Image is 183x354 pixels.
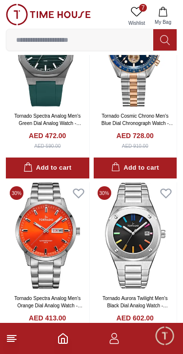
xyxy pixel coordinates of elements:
div: Add to cart [23,162,71,174]
a: Tornado Aurora Twilight Men's Black Dial Analog Watch - T23003-SBSB [102,296,168,316]
button: Add to cart [94,158,177,178]
h4: AED 728.00 [117,131,154,141]
a: Home [57,333,69,344]
a: Tornado Spectra Analog Men's Orange Dial Analog Watch - T23001-SBSO [14,296,82,316]
span: 30 % [98,186,111,200]
img: Tornado Aurora Twilight Men's Black Dial Analog Watch - T23003-SBSB [94,182,177,289]
div: Add to cart [111,162,159,174]
img: ... [6,4,91,25]
h4: AED 602.00 [117,313,154,323]
h4: AED 413.00 [29,313,66,323]
button: My Bag [149,4,177,29]
span: 30 % [10,186,23,200]
h4: AED 472.00 [29,131,66,141]
div: AED 910.00 [122,142,148,150]
a: Tornado Cosmic Chrono Men's Blue Dial Chronograph Watch - T22103-KBKN [102,113,174,133]
button: Add to cart [6,158,89,178]
div: Chat Widget [154,325,176,347]
span: 7 [139,4,147,12]
span: My Bag [151,18,175,26]
div: AED 590.00 [34,142,61,150]
img: Tornado Spectra Analog Men's Orange Dial Analog Watch - T23001-SBSO [6,182,89,289]
a: 7Wishlist [124,4,149,29]
a: Tornado Spectra Analog Men's Green Dial Analog Watch - T22002-XSGG [14,113,81,133]
span: Wishlist [124,19,149,27]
